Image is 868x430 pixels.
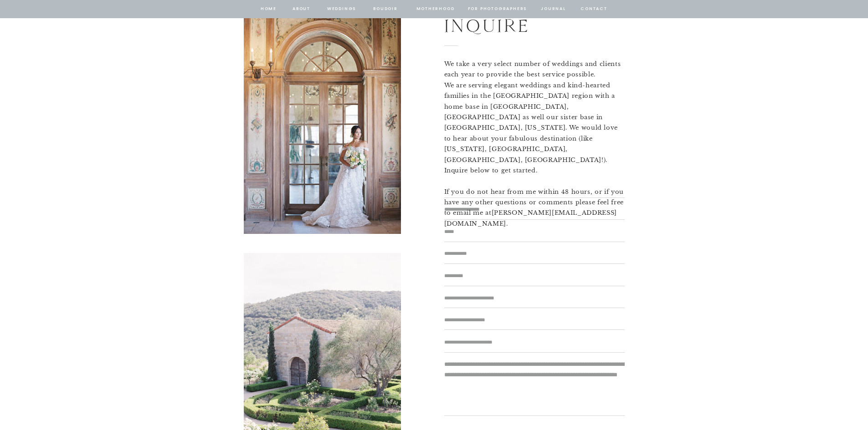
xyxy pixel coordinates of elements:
a: BOUDOIR [373,5,399,13]
h1: Inquire [444,11,594,38]
a: contact [580,5,609,13]
a: home [260,5,277,13]
a: about [292,5,311,13]
a: Weddings [326,5,357,13]
a: for photographers [468,5,527,13]
a: journal [539,5,568,13]
p: We take a very select number of weddings and clients each year to provide the best service possib... [444,59,625,184]
a: Motherhood [416,5,454,13]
